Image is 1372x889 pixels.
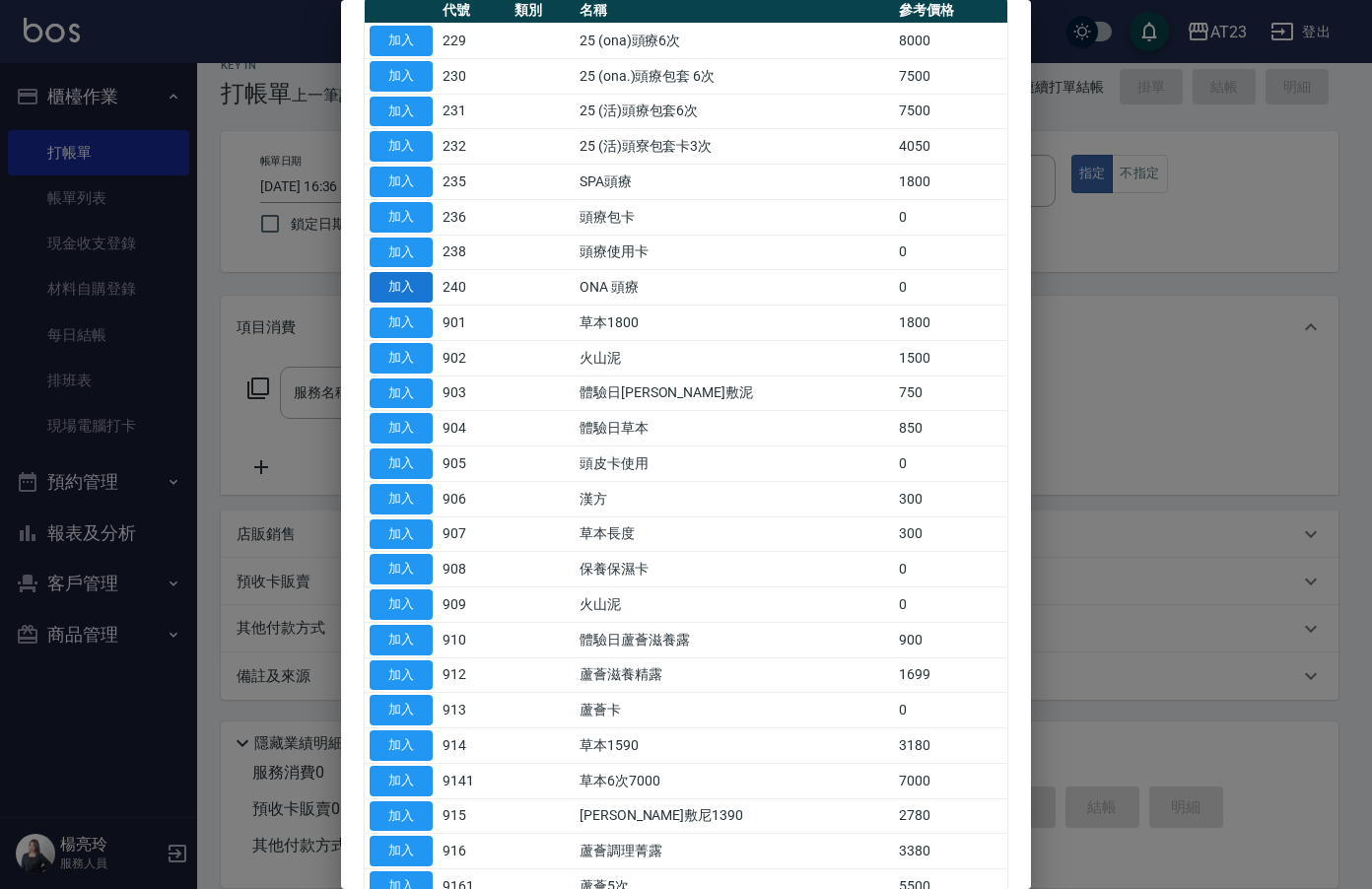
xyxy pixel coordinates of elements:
[438,552,510,587] td: 908
[894,376,1007,411] td: 750
[438,376,510,411] td: 903
[575,129,894,165] td: 25 (活)頭寮包套卡3次
[438,58,510,94] td: 230
[438,798,510,834] td: 915
[370,836,433,866] button: 加入
[370,589,433,620] button: 加入
[370,131,433,162] button: 加入
[438,270,510,306] td: 240
[894,516,1007,552] td: 300
[575,24,894,59] td: 25 (ona)頭療6次
[575,446,894,482] td: 頭皮卡使用
[370,695,433,725] button: 加入
[575,763,894,798] td: 草本6次7000
[438,834,510,869] td: 916
[370,97,433,127] button: 加入
[370,484,433,514] button: 加入
[370,448,433,479] button: 加入
[894,728,1007,764] td: 3180
[575,165,894,200] td: SPA頭療
[575,376,894,411] td: 體驗日[PERSON_NAME]敷泥
[575,657,894,693] td: 蘆薈滋養精露
[438,94,510,129] td: 231
[438,411,510,446] td: 904
[438,481,510,516] td: 906
[370,625,433,655] button: 加入
[575,235,894,270] td: 頭療使用卡
[438,657,510,693] td: 912
[894,587,1007,623] td: 0
[438,622,510,657] td: 910
[438,165,510,200] td: 235
[575,798,894,834] td: [PERSON_NAME]敷尼1390
[438,24,510,59] td: 229
[894,199,1007,235] td: 0
[575,411,894,446] td: 體驗日草本
[894,657,1007,693] td: 1699
[894,340,1007,376] td: 1500
[894,481,1007,516] td: 300
[575,622,894,657] td: 體驗日蘆薈滋養露
[575,58,894,94] td: 25 (ona.)頭療包套 6次
[370,660,433,691] button: 加入
[370,202,433,233] button: 加入
[575,693,894,728] td: 蘆薈卡
[894,552,1007,587] td: 0
[894,24,1007,59] td: 8000
[894,798,1007,834] td: 2780
[438,763,510,798] td: 9141
[370,272,433,303] button: 加入
[370,519,433,550] button: 加入
[370,766,433,796] button: 加入
[575,270,894,306] td: ONA 頭療
[894,306,1007,341] td: 1800
[438,446,510,482] td: 905
[370,413,433,444] button: 加入
[894,693,1007,728] td: 0
[894,446,1007,482] td: 0
[370,308,433,338] button: 加入
[438,235,510,270] td: 238
[575,516,894,552] td: 草本長度
[370,801,433,832] button: 加入
[894,165,1007,200] td: 1800
[575,834,894,869] td: 蘆薈調理菁露
[575,199,894,235] td: 頭療包卡
[575,587,894,623] td: 火山泥
[575,481,894,516] td: 漢方
[438,516,510,552] td: 907
[370,61,433,92] button: 加入
[370,554,433,584] button: 加入
[438,728,510,764] td: 914
[575,94,894,129] td: 25 (活)頭療包套6次
[438,693,510,728] td: 913
[370,167,433,197] button: 加入
[438,306,510,341] td: 901
[370,343,433,374] button: 加入
[575,340,894,376] td: 火山泥
[438,199,510,235] td: 236
[438,587,510,623] td: 909
[438,340,510,376] td: 902
[894,58,1007,94] td: 7500
[894,235,1007,270] td: 0
[370,730,433,761] button: 加入
[438,129,510,165] td: 232
[370,378,433,409] button: 加入
[894,763,1007,798] td: 7000
[370,238,433,268] button: 加入
[894,622,1007,657] td: 900
[894,834,1007,869] td: 3380
[894,411,1007,446] td: 850
[575,306,894,341] td: 草本1800
[894,270,1007,306] td: 0
[575,728,894,764] td: 草本1590
[894,94,1007,129] td: 7500
[894,129,1007,165] td: 4050
[575,552,894,587] td: 保養保濕卡
[370,26,433,56] button: 加入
